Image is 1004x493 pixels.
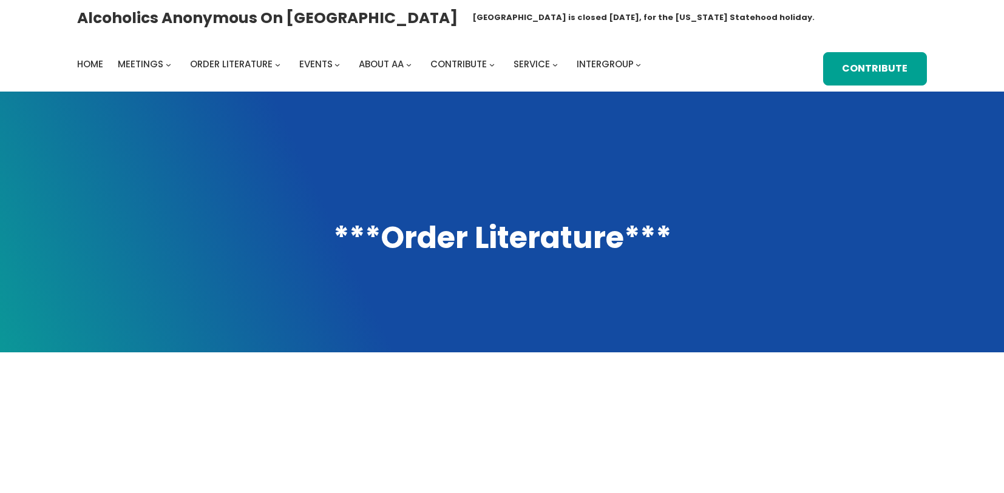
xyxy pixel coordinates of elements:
[77,58,103,70] span: Home
[636,62,641,67] button: Intergroup submenu
[334,62,340,67] button: Events submenu
[406,62,412,67] button: About AA submenu
[299,56,333,73] a: Events
[359,58,404,70] span: About AA
[823,52,927,86] a: Contribute
[430,58,487,70] span: Contribute
[359,56,404,73] a: About AA
[430,56,487,73] a: Contribute
[299,58,333,70] span: Events
[577,56,634,73] a: Intergroup
[489,62,495,67] button: Contribute submenu
[552,62,558,67] button: Service submenu
[166,62,171,67] button: Meetings submenu
[77,4,458,32] a: Alcoholics Anonymous on [GEOGRAPHIC_DATA]
[514,56,550,73] a: Service
[77,56,645,73] nav: Intergroup
[118,56,163,73] a: Meetings
[514,58,550,70] span: Service
[190,58,273,70] span: Order Literature
[275,62,280,67] button: Order Literature submenu
[472,12,815,24] h1: [GEOGRAPHIC_DATA] is closed [DATE], for the [US_STATE] Statehood holiday.
[577,58,634,70] span: Intergroup
[118,58,163,70] span: Meetings
[77,56,103,73] a: Home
